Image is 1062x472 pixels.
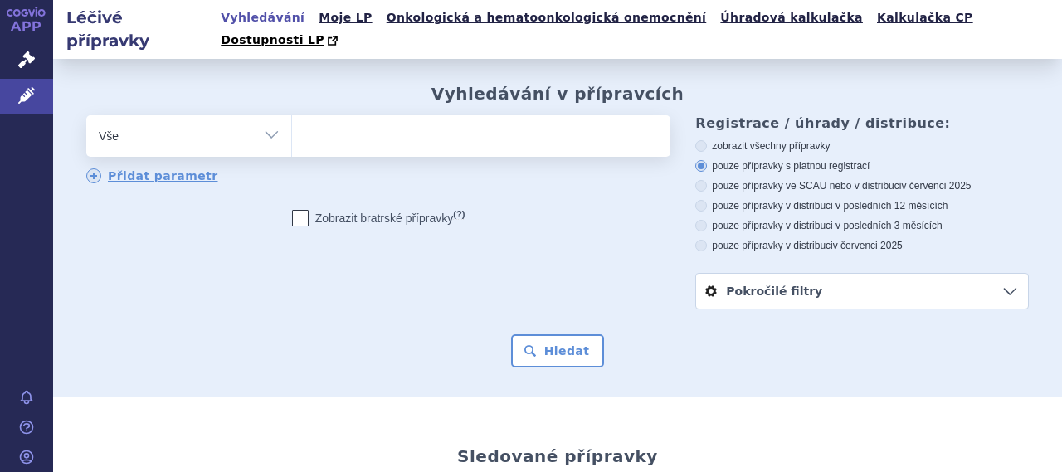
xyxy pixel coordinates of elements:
[53,6,216,52] h2: Léčivé přípravky
[453,209,465,220] abbr: (?)
[696,274,1028,309] a: Pokročilé filtry
[314,7,377,29] a: Moje LP
[695,115,1029,131] h3: Registrace / úhrady / distribuce:
[695,239,1029,252] label: pouze přípravky v distribuci
[86,168,218,183] a: Přidat parametr
[695,199,1029,212] label: pouze přípravky v distribuci v posledních 12 měsících
[216,29,346,52] a: Dostupnosti LP
[901,180,971,192] span: v červenci 2025
[457,446,658,466] h2: Sledované přípravky
[695,179,1029,192] label: pouze přípravky ve SCAU nebo v distribuci
[695,139,1029,153] label: zobrazit všechny přípravky
[715,7,868,29] a: Úhradová kalkulačka
[695,219,1029,232] label: pouze přípravky v distribuci v posledních 3 měsících
[833,240,903,251] span: v červenci 2025
[511,334,605,367] button: Hledat
[292,210,465,226] label: Zobrazit bratrské přípravky
[382,7,712,29] a: Onkologická a hematoonkologická onemocnění
[431,84,684,104] h2: Vyhledávání v přípravcích
[695,159,1029,173] label: pouze přípravky s platnou registrací
[872,7,978,29] a: Kalkulačka CP
[221,33,324,46] span: Dostupnosti LP
[216,7,309,29] a: Vyhledávání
